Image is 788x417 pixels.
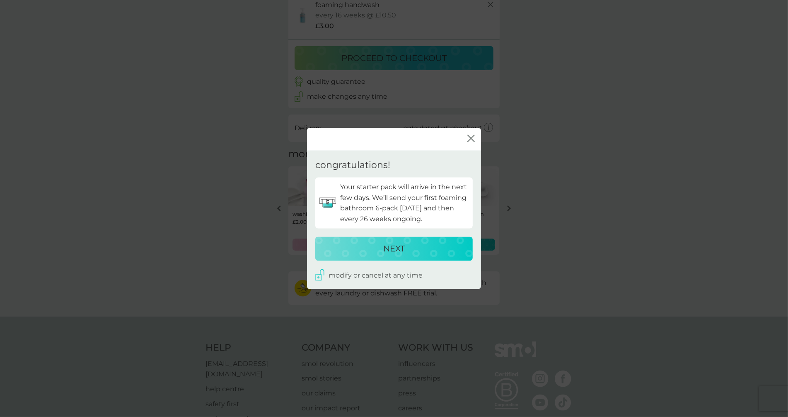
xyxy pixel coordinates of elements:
[340,182,469,224] p: Your starter pack will arrive in the next few days. We’ll send your first foaming bathroom 6-pack...
[383,242,405,255] p: NEXT
[329,270,423,281] p: modify or cancel at any time
[315,159,390,171] p: congratulations!
[315,237,473,261] button: NEXT
[467,135,475,144] button: close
